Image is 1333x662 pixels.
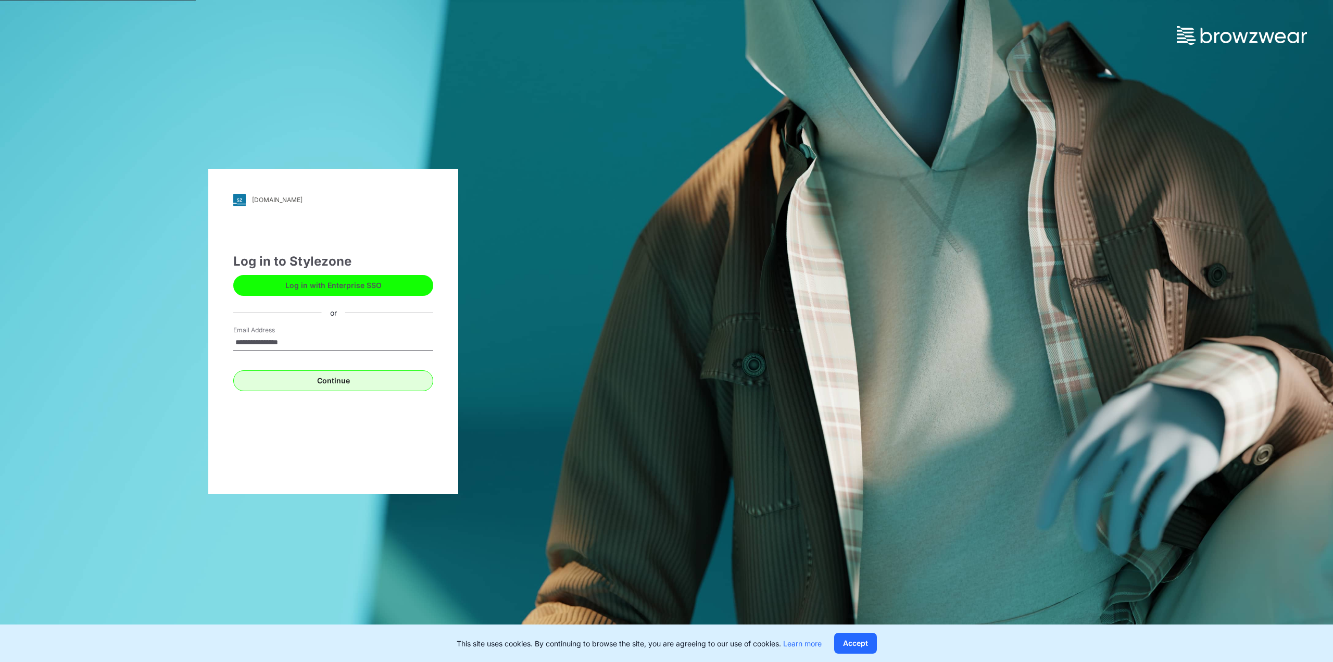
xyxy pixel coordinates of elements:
[233,326,306,335] label: Email Address
[233,275,433,296] button: Log in with Enterprise SSO
[233,252,433,271] div: Log in to Stylezone
[834,633,877,654] button: Accept
[322,307,345,318] div: or
[1177,26,1307,45] img: browzwear-logo.73288ffb.svg
[783,639,822,648] a: Learn more
[233,194,433,206] a: [DOMAIN_NAME]
[233,194,246,206] img: svg+xml;base64,PHN2ZyB3aWR0aD0iMjgiIGhlaWdodD0iMjgiIHZpZXdCb3g9IjAgMCAyOCAyOCIgZmlsbD0ibm9uZSIgeG...
[252,196,303,204] div: [DOMAIN_NAME]
[457,638,822,649] p: This site uses cookies. By continuing to browse the site, you are agreeing to our use of cookies.
[233,370,433,391] button: Continue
